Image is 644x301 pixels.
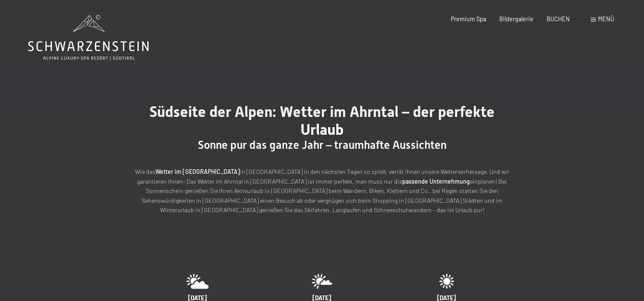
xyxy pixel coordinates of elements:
[149,103,495,138] span: Südseite der Alpen: Wetter im Ahrntal – der perfekte Urlaub
[547,15,570,23] a: BUCHEN
[402,178,470,185] strong: passende Unternehmung
[499,15,533,23] a: Bildergalerie
[198,139,447,151] span: Sonne pur das ganze Jahr – traumhafte Aussichten
[135,167,509,215] p: Wie das in [GEOGRAPHIC_DATA] in den nächsten Tagen so spielt, verrät Ihnen unsere Wettervorhersag...
[598,15,614,23] span: Menü
[451,15,486,23] a: Premium Spa
[155,168,240,175] strong: Wetter im [GEOGRAPHIC_DATA]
